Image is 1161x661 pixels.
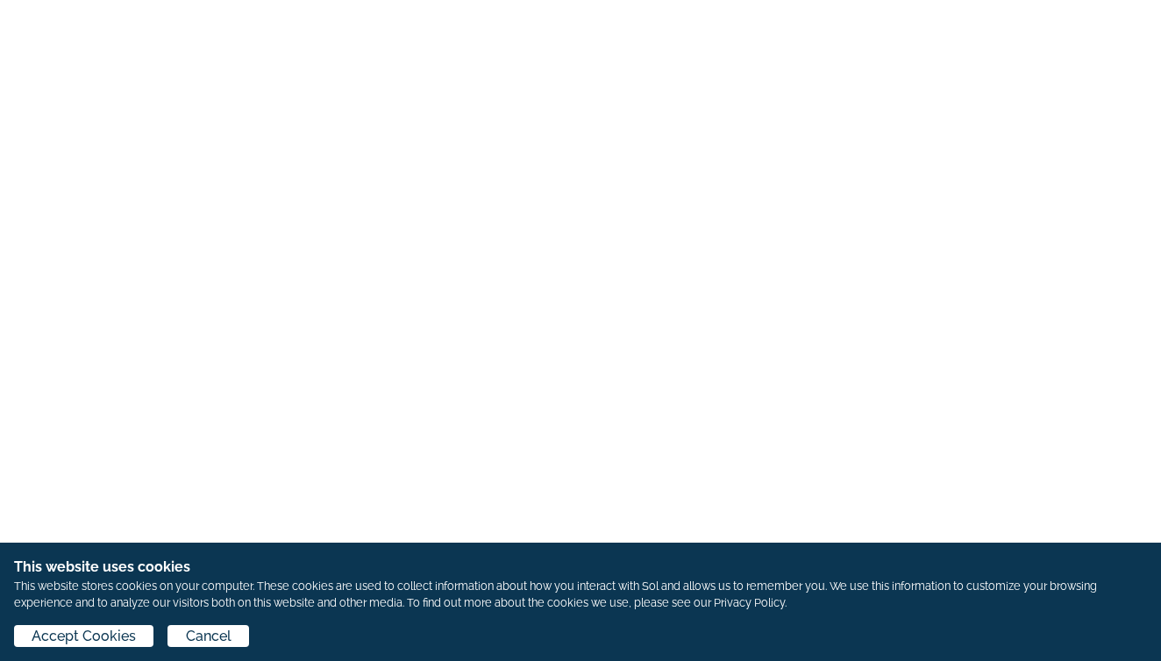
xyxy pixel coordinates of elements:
button: Cancel [167,625,248,647]
h1: This website uses cookies [14,557,1147,578]
p: This website stores cookies on your computer. These cookies are used to collect information about... [14,578,1147,611]
button: Accept Cookies [14,625,153,647]
span: Cancel [186,626,231,647]
span: Accept Cookies [32,626,136,647]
